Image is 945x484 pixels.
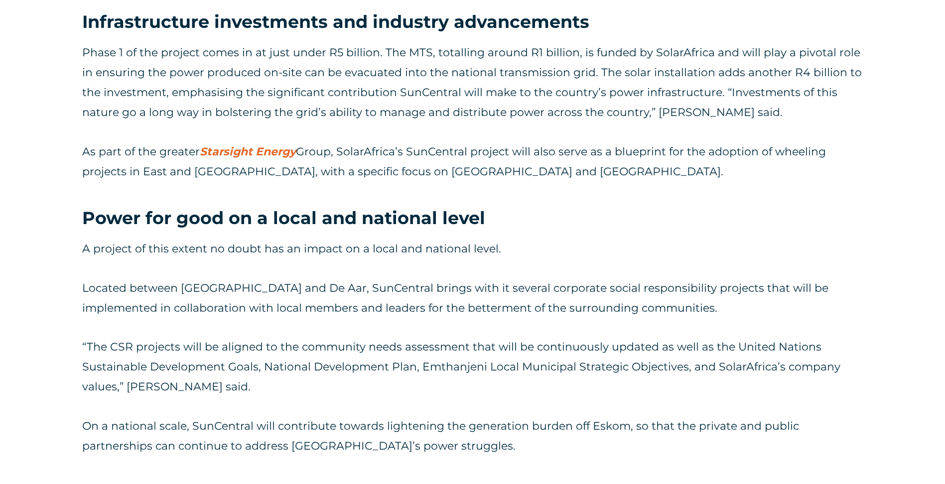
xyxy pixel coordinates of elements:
p: On a national scale, SunCentral will contribute towards lightening the generation burden off Esko... [82,416,863,456]
p: Phase 1 of the project comes in at just under R5 billion. The MTS, totalling around R1 billion, i... [82,43,863,122]
p: “The CSR projects will be aligned to the community needs assessment that will be continuously upd... [82,337,863,397]
p: A project of this extent no doubt has an impact on a local and national level. [82,239,863,259]
p: Located between [GEOGRAPHIC_DATA] and De Aar, SunCentral brings with it several corporate social ... [82,278,863,318]
h3: Power for good on a local and national level [82,207,863,230]
h3: Infrastructure investments and industry advancements [82,10,863,33]
p: As part of the greater Group, SolarAfrica’s SunCentral project will also serve as a blueprint for... [82,142,863,182]
a: Starsight Energy [200,145,296,158]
